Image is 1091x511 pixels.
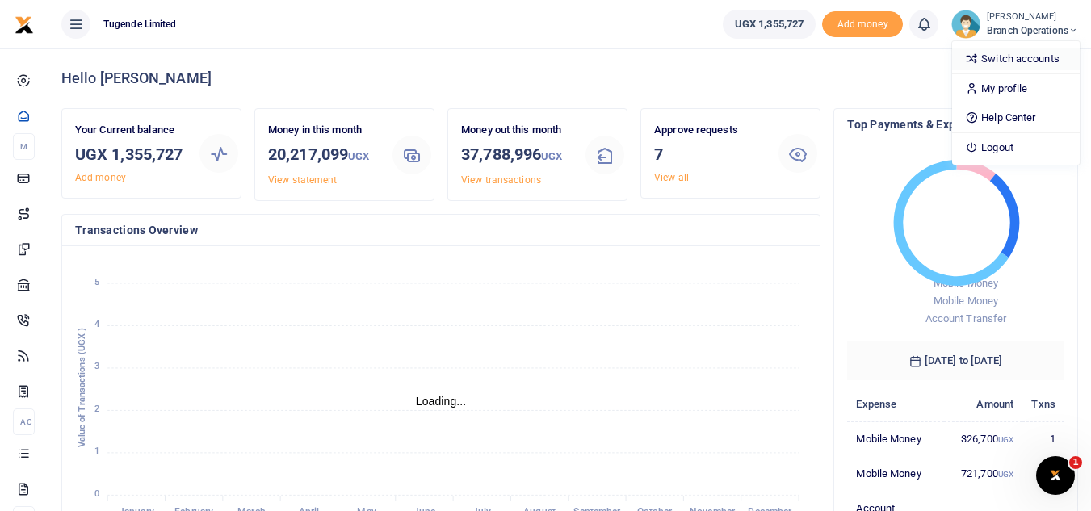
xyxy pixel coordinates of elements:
[94,404,99,414] tspan: 2
[716,10,822,39] li: Wallet ballance
[15,18,34,30] a: logo-small logo-large logo-large
[654,122,766,139] p: Approve requests
[822,11,903,38] li: Toup your wallet
[75,221,807,239] h4: Transactions Overview
[268,142,380,169] h3: 20,217,099
[75,142,187,166] h3: UGX 1,355,727
[97,17,183,31] span: Tugende Limited
[951,10,980,39] img: profile-user
[75,172,126,183] a: Add money
[847,421,943,456] td: Mobile Money
[925,312,1007,325] span: Account Transfer
[268,122,380,139] p: Money in this month
[952,77,1080,100] a: My profile
[944,421,1023,456] td: 326,700
[13,408,35,435] li: Ac
[952,107,1080,129] a: Help Center
[94,488,99,499] tspan: 0
[952,136,1080,159] a: Logout
[1022,456,1064,491] td: 1
[94,319,99,329] tspan: 4
[987,23,1078,38] span: Branch Operations
[998,435,1013,444] small: UGX
[15,15,34,35] img: logo-small
[847,387,943,421] th: Expense
[934,277,998,289] span: Mobile Money
[822,11,903,38] span: Add money
[735,16,804,32] span: UGX 1,355,727
[1022,387,1064,421] th: Txns
[1022,421,1064,456] td: 1
[94,446,99,457] tspan: 1
[944,387,1023,421] th: Amount
[944,456,1023,491] td: 721,700
[348,150,369,162] small: UGX
[94,362,99,372] tspan: 3
[654,142,766,166] h3: 7
[75,122,187,139] p: Your Current balance
[268,174,337,186] a: View statement
[822,17,903,29] a: Add money
[951,10,1078,39] a: profile-user [PERSON_NAME] Branch Operations
[1036,456,1075,495] iframe: Intercom live chat
[416,395,467,408] text: Loading...
[461,142,573,169] h3: 37,788,996
[998,470,1013,479] small: UGX
[77,328,87,448] text: Value of Transactions (UGX )
[654,172,689,183] a: View all
[1069,456,1082,469] span: 1
[934,295,998,307] span: Mobile Money
[94,277,99,287] tspan: 5
[461,174,541,186] a: View transactions
[987,10,1078,24] small: [PERSON_NAME]
[61,69,1078,87] h4: Hello [PERSON_NAME]
[541,150,562,162] small: UGX
[13,133,35,160] li: M
[952,48,1080,70] a: Switch accounts
[847,115,1064,133] h4: Top Payments & Expenses
[723,10,816,39] a: UGX 1,355,727
[461,122,573,139] p: Money out this month
[847,341,1064,380] h6: [DATE] to [DATE]
[847,456,943,491] td: Mobile Money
